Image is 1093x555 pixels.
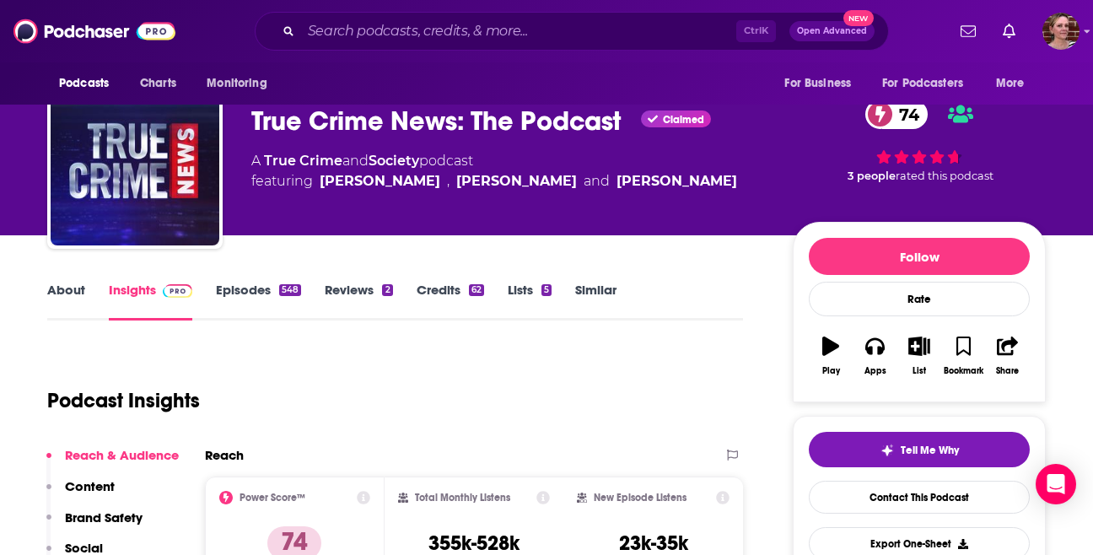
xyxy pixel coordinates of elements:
[897,326,941,386] button: List
[279,284,301,296] div: 548
[584,171,610,191] span: and
[417,282,484,321] a: Credits62
[240,492,305,504] h2: Power Score™
[880,444,894,457] img: tell me why sparkle
[320,171,440,191] div: [PERSON_NAME]
[65,509,143,525] p: Brand Safety
[809,432,1030,467] button: tell me why sparkleTell Me Why
[109,282,192,321] a: InsightsPodchaser Pro
[46,478,115,509] button: Content
[325,282,392,321] a: Reviews2
[822,366,840,376] div: Play
[47,67,131,100] button: open menu
[65,478,115,494] p: Content
[46,509,143,541] button: Brand Safety
[809,326,853,386] button: Play
[843,10,874,26] span: New
[541,284,552,296] div: 5
[447,171,450,191] span: ,
[996,366,1019,376] div: Share
[848,170,896,182] span: 3 people
[301,18,736,45] input: Search podcasts, credits, & more...
[984,67,1046,100] button: open menu
[342,153,369,169] span: and
[251,171,737,191] span: featuring
[51,77,219,245] img: True Crime News: The Podcast
[59,72,109,95] span: Podcasts
[809,238,1030,275] button: Follow
[865,100,928,129] a: 74
[255,12,889,51] div: Search podcasts, credits, & more...
[986,326,1030,386] button: Share
[913,366,926,376] div: List
[663,116,704,124] span: Claimed
[205,447,244,463] h2: Reach
[1042,13,1080,50] span: Logged in as katharinemidas
[882,72,963,95] span: For Podcasters
[871,67,988,100] button: open menu
[47,282,85,321] a: About
[594,492,686,504] h2: New Episode Listens
[793,89,1046,193] div: 74 3 peoplerated this podcast
[195,67,288,100] button: open menu
[1036,464,1076,504] div: Open Intercom Messenger
[864,366,886,376] div: Apps
[251,151,737,191] div: A podcast
[575,282,616,321] a: Similar
[789,21,875,41] button: Open AdvancedNew
[616,171,737,191] div: [PERSON_NAME]
[901,444,959,457] span: Tell Me Why
[163,284,192,298] img: Podchaser Pro
[954,17,983,46] a: Show notifications dropdown
[129,67,186,100] a: Charts
[944,366,983,376] div: Bookmark
[13,15,175,47] img: Podchaser - Follow, Share and Rate Podcasts
[456,171,577,191] div: [PERSON_NAME]
[996,17,1022,46] a: Show notifications dropdown
[140,72,176,95] span: Charts
[508,282,552,321] a: Lists5
[809,282,1030,316] div: Rate
[882,100,928,129] span: 74
[65,447,179,463] p: Reach & Audience
[736,20,776,42] span: Ctrl K
[853,326,896,386] button: Apps
[469,284,484,296] div: 62
[797,27,867,35] span: Open Advanced
[809,481,1030,514] a: Contact This Podcast
[896,170,993,182] span: rated this podcast
[47,388,200,413] h1: Podcast Insights
[773,67,872,100] button: open menu
[1042,13,1080,50] button: Show profile menu
[264,153,342,169] a: True Crime
[369,153,419,169] a: Society
[216,282,301,321] a: Episodes548
[46,447,179,478] button: Reach & Audience
[996,72,1025,95] span: More
[415,492,510,504] h2: Total Monthly Listens
[1042,13,1080,50] img: User Profile
[784,72,851,95] span: For Business
[941,326,985,386] button: Bookmark
[382,284,392,296] div: 2
[207,72,267,95] span: Monitoring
